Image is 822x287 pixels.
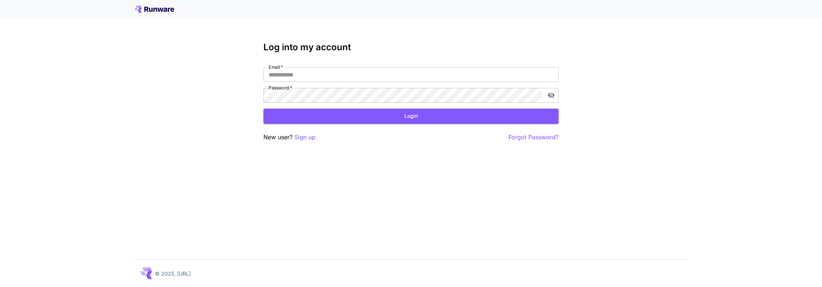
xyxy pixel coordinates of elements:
p: New user? [263,133,315,142]
button: Sign up [294,133,315,142]
button: Login [263,109,559,124]
button: Forgot Password? [508,133,559,142]
button: toggle password visibility [545,89,558,102]
label: Password [269,85,292,91]
p: © 2025, [URL] [155,270,191,277]
h3: Log into my account [263,42,559,52]
label: Email [269,64,283,70]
